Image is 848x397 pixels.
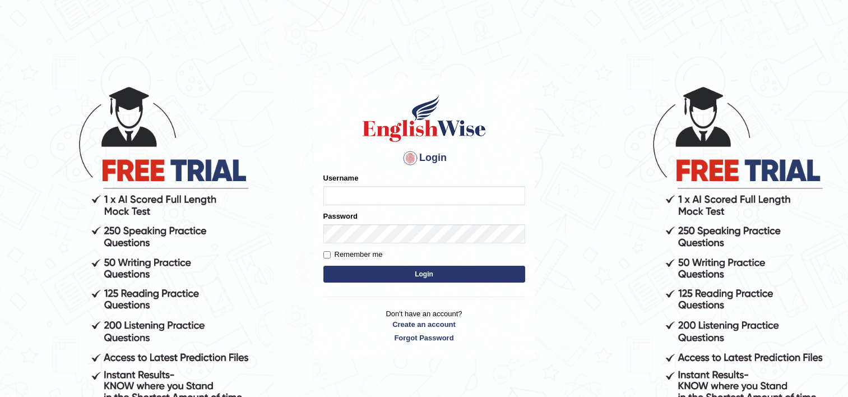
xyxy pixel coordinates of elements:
[323,251,331,258] input: Remember me
[323,333,525,343] a: Forgot Password
[323,266,525,283] button: Login
[323,249,383,260] label: Remember me
[323,149,525,167] h4: Login
[323,319,525,330] a: Create an account
[323,173,359,183] label: Username
[323,211,358,221] label: Password
[360,93,488,144] img: Logo of English Wise sign in for intelligent practice with AI
[323,308,525,343] p: Don't have an account?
